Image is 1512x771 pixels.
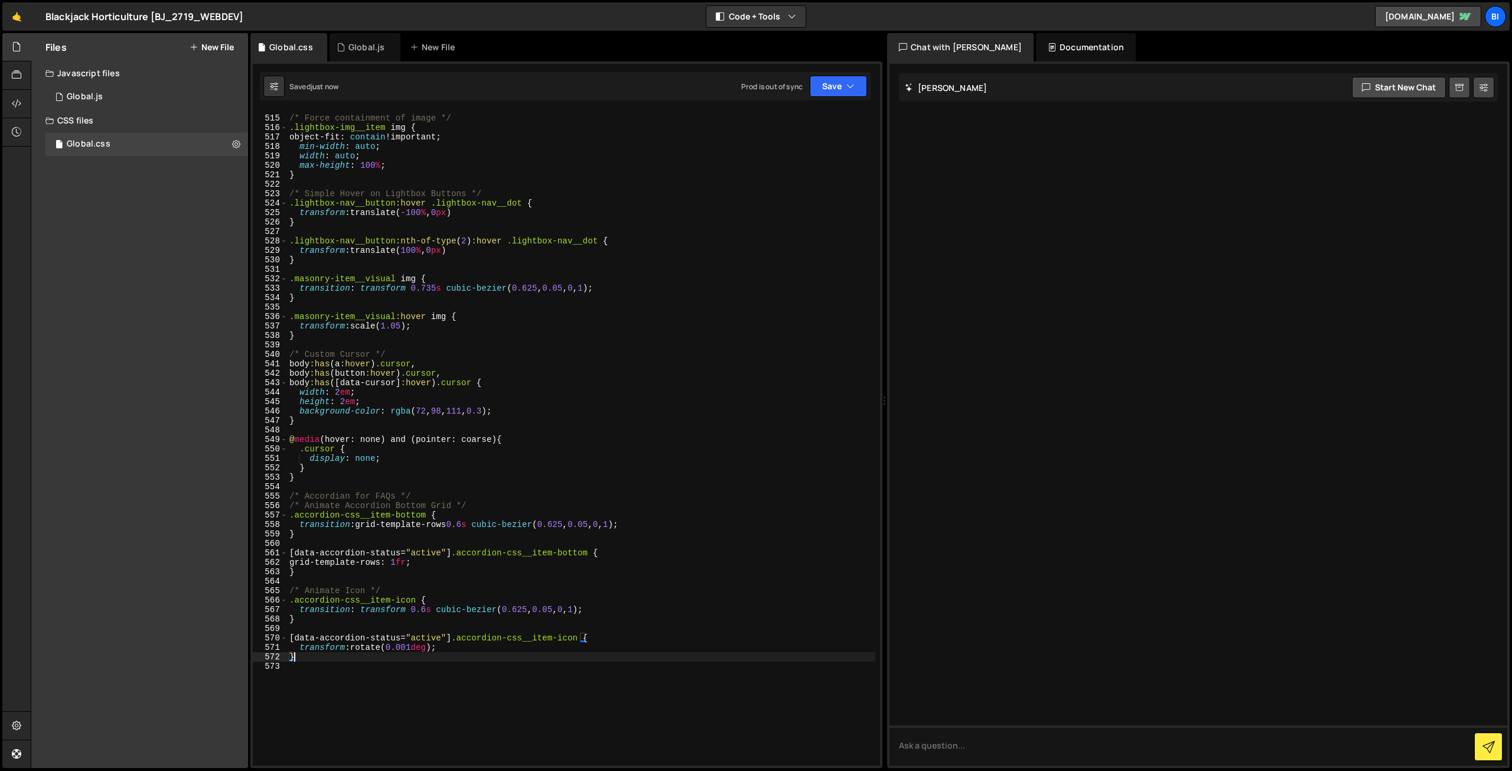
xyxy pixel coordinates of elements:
div: 564 [253,577,288,586]
div: 519 [253,151,288,161]
button: Save [810,76,867,97]
div: Global.js [348,41,384,53]
div: 16258/43868.js [45,85,248,109]
div: 566 [253,596,288,605]
div: Documentation [1036,33,1136,61]
div: 550 [253,444,288,454]
div: CSS files [31,109,248,132]
div: 515 [253,113,288,123]
div: 554 [253,482,288,492]
div: 572 [253,652,288,662]
div: 543 [253,378,288,388]
div: Chat with [PERSON_NAME] [887,33,1034,61]
div: 523 [253,189,288,199]
button: New File [190,43,234,52]
div: 527 [253,227,288,236]
div: 526 [253,217,288,227]
div: 562 [253,558,288,567]
div: 534 [253,293,288,302]
div: 573 [253,662,288,671]
div: 537 [253,321,288,331]
div: 559 [253,529,288,539]
div: 561 [253,548,288,558]
div: 552 [253,463,288,473]
div: 538 [253,331,288,340]
div: 533 [253,284,288,293]
div: 522 [253,180,288,189]
div: 528 [253,236,288,246]
button: Code + Tools [706,6,806,27]
div: 546 [253,406,288,416]
div: 555 [253,492,288,501]
div: 569 [253,624,288,633]
div: 545 [253,397,288,406]
a: Bi [1485,6,1506,27]
div: 557 [253,510,288,520]
div: 520 [253,161,288,170]
div: 548 [253,425,288,435]
div: 541 [253,359,288,369]
div: Saved [289,82,338,92]
div: New File [410,41,460,53]
div: 560 [253,539,288,548]
div: 517 [253,132,288,142]
div: 563 [253,567,288,577]
div: 536 [253,312,288,321]
button: Start new chat [1352,77,1446,98]
div: 16258/43966.css [45,132,248,156]
div: 567 [253,605,288,614]
div: 571 [253,643,288,652]
div: Global.css [269,41,313,53]
div: Prod is out of sync [741,82,803,92]
div: 544 [253,388,288,397]
div: 551 [253,454,288,463]
div: 556 [253,501,288,510]
h2: [PERSON_NAME] [905,82,987,93]
div: 570 [253,633,288,643]
div: Javascript files [31,61,248,85]
div: 521 [253,170,288,180]
div: 516 [253,123,288,132]
a: [DOMAIN_NAME] [1375,6,1481,27]
div: 530 [253,255,288,265]
h2: Files [45,41,67,54]
div: 535 [253,302,288,312]
div: 547 [253,416,288,425]
div: Blackjack Horticulture [BJ_2719_WEBDEV] [45,9,243,24]
div: 518 [253,142,288,151]
div: 553 [253,473,288,482]
a: 🤙 [2,2,31,31]
div: Global.css [67,139,110,149]
div: Global.js [67,92,103,102]
div: 531 [253,265,288,274]
div: 540 [253,350,288,359]
div: 525 [253,208,288,217]
div: 524 [253,199,288,208]
div: 539 [253,340,288,350]
div: 542 [253,369,288,378]
div: 549 [253,435,288,444]
div: 558 [253,520,288,529]
div: 568 [253,614,288,624]
div: 529 [253,246,288,255]
div: 532 [253,274,288,284]
div: just now [311,82,338,92]
div: 565 [253,586,288,596]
